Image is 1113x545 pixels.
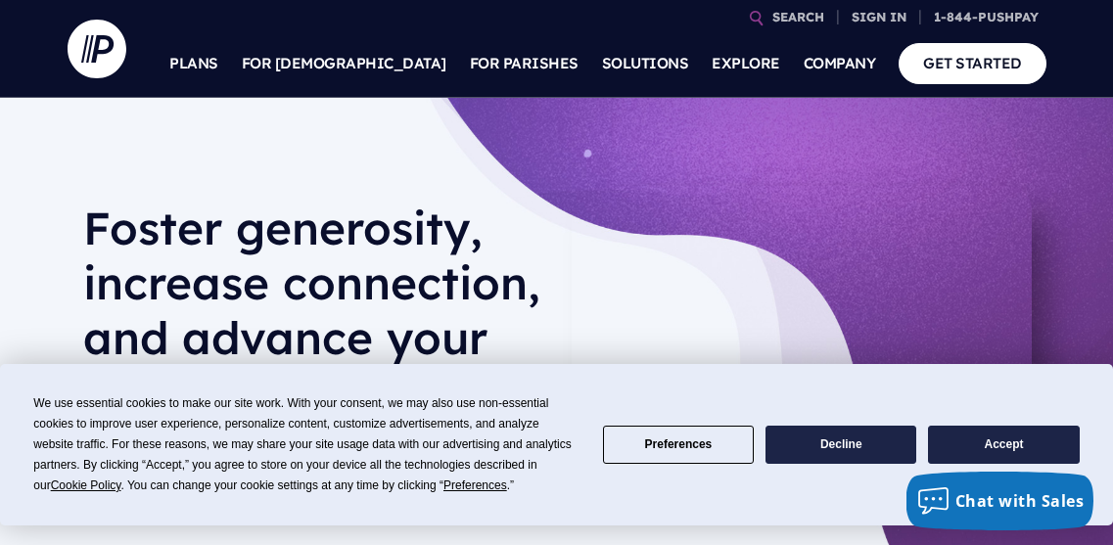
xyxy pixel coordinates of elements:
[899,43,1046,83] a: GET STARTED
[712,29,780,98] a: EXPLORE
[906,472,1094,530] button: Chat with Sales
[603,426,754,464] button: Preferences
[33,393,579,496] div: We use essential cookies to make our site work. With your consent, we may also use non-essential ...
[765,426,916,464] button: Decline
[470,29,579,98] a: FOR PARISHES
[242,29,446,98] a: FOR [DEMOGRAPHIC_DATA]
[955,490,1085,512] span: Chat with Sales
[602,29,689,98] a: SOLUTIONS
[443,478,507,492] span: Preferences
[928,426,1079,464] button: Accept
[51,478,121,492] span: Cookie Policy
[169,29,218,98] a: PLANS
[83,201,541,435] h1: Foster generosity, increase connection, and advance your mission
[804,29,876,98] a: COMPANY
